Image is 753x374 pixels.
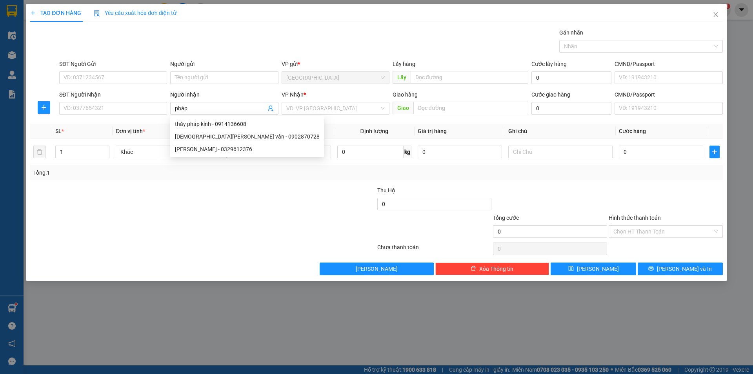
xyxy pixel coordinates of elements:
[282,91,304,98] span: VP Nhận
[170,60,278,68] div: Người gửi
[709,146,720,158] button: plus
[59,60,167,68] div: SĐT Người Gửi
[413,102,528,114] input: Dọc đường
[705,4,727,26] button: Close
[120,146,215,158] span: Khác
[38,104,50,111] span: plus
[619,128,646,134] span: Cước hàng
[393,102,413,114] span: Giao
[713,11,719,18] span: close
[170,130,324,143] div: chùa pháp vân - 0902870728
[435,263,549,275] button: deleteXóa Thông tin
[30,10,36,16] span: plus
[531,91,570,98] label: Cước giao hàng
[59,90,167,99] div: SĐT Người Nhận
[615,90,722,99] div: CMND/Passport
[531,61,567,67] label: Cước lấy hàng
[175,145,320,153] div: [PERSON_NAME] - 0329612376
[356,265,398,273] span: [PERSON_NAME]
[94,10,100,16] img: icon
[638,263,723,275] button: printer[PERSON_NAME] và In
[33,168,291,177] div: Tổng: 1
[471,266,476,272] span: delete
[505,124,616,139] th: Ghi chú
[609,215,661,221] label: Hình thức thanh toán
[30,10,81,16] span: TẠO ĐƠN HÀNG
[116,128,145,134] span: Đơn vị tính
[320,263,434,275] button: [PERSON_NAME]
[710,149,719,155] span: plus
[479,265,513,273] span: Xóa Thông tin
[393,91,418,98] span: Giao hàng
[411,71,528,84] input: Dọc đường
[267,105,274,111] span: user-add
[286,72,385,84] span: Đà Lạt
[170,143,324,155] div: pháp nhẫn - 0329612376
[55,128,62,134] span: SL
[282,60,389,68] div: VP gửi
[493,215,519,221] span: Tổng cước
[376,243,492,257] div: Chưa thanh toán
[377,187,395,193] span: Thu Hộ
[577,265,619,273] span: [PERSON_NAME]
[170,90,278,99] div: Người nhận
[404,146,411,158] span: kg
[38,101,50,114] button: plus
[175,132,320,141] div: [DEMOGRAPHIC_DATA][PERSON_NAME] vân - 0902870728
[559,29,583,36] label: Gán nhãn
[648,266,654,272] span: printer
[418,128,447,134] span: Giá trị hàng
[657,265,712,273] span: [PERSON_NAME] và In
[360,128,388,134] span: Định lượng
[531,71,611,84] input: Cước lấy hàng
[418,146,502,158] input: 0
[175,120,320,128] div: thầy pháp kính - 0914136608
[170,118,324,130] div: thầy pháp kính - 0914136608
[94,10,176,16] span: Yêu cầu xuất hóa đơn điện tử
[393,61,415,67] span: Lấy hàng
[551,263,636,275] button: save[PERSON_NAME]
[393,71,411,84] span: Lấy
[568,266,574,272] span: save
[615,60,722,68] div: CMND/Passport
[531,102,611,115] input: Cước giao hàng
[33,146,46,158] button: delete
[508,146,613,158] input: Ghi Chú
